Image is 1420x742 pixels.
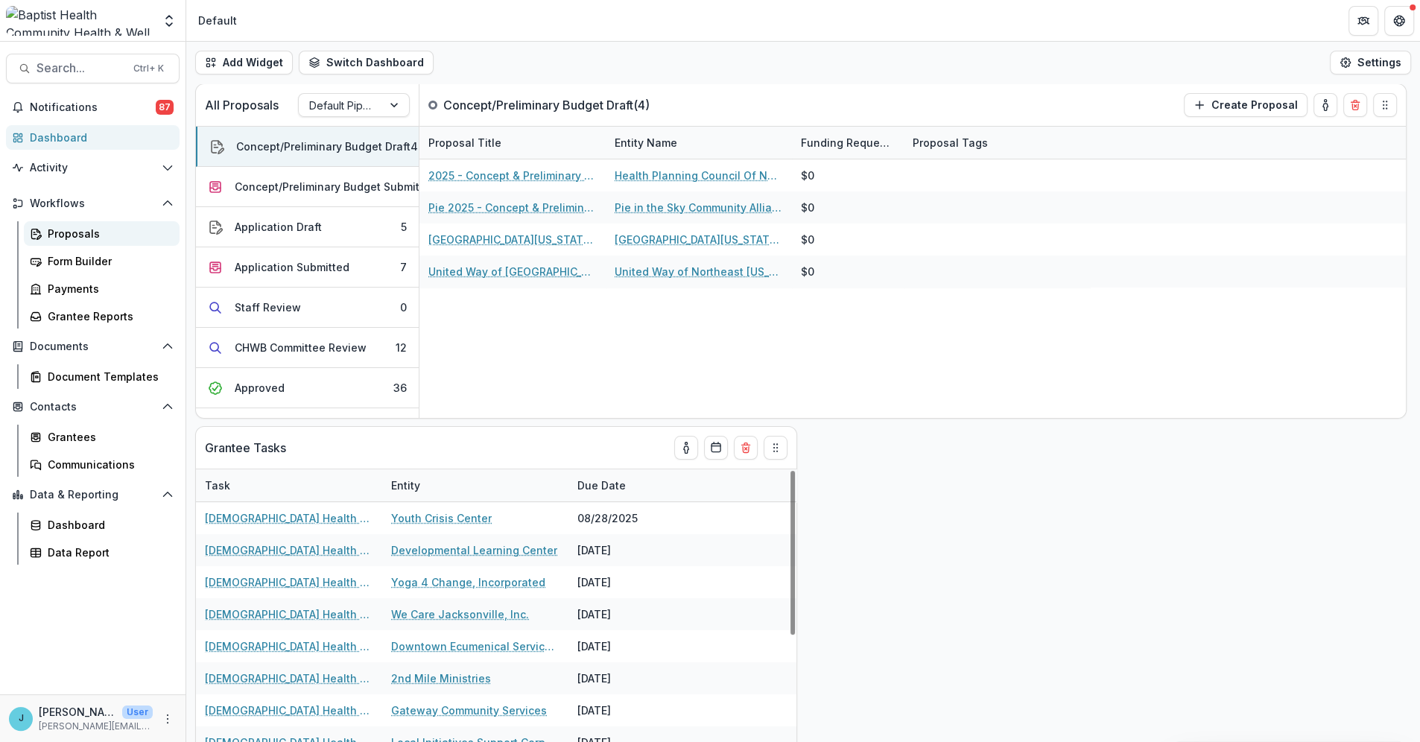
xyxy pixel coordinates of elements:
[130,60,167,77] div: Ctrl + K
[205,574,373,590] a: [DEMOGRAPHIC_DATA] Health Strategic Investment Impact Report 2
[904,127,1090,159] div: Proposal Tags
[48,226,168,241] div: Proposals
[205,510,373,526] a: [DEMOGRAPHIC_DATA] Health Strategic Investment Impact Report 2
[568,534,680,566] div: [DATE]
[48,308,168,324] div: Grantee Reports
[396,340,407,355] div: 12
[205,542,373,558] a: [DEMOGRAPHIC_DATA] Health Strategic Investment Impact Report
[196,368,419,408] button: Approved36
[299,51,434,74] button: Switch Dashboard
[205,670,373,686] a: [DEMOGRAPHIC_DATA] Health Strategic Investment Impact Report 2
[801,232,814,247] div: $0
[48,517,168,533] div: Dashboard
[382,469,568,501] div: Entity
[30,197,156,210] span: Workflows
[391,703,547,718] a: Gateway Community Services
[1348,6,1378,36] button: Partners
[568,598,680,630] div: [DATE]
[48,545,168,560] div: Data Report
[400,259,407,275] div: 7
[400,299,407,315] div: 0
[6,95,180,119] button: Notifications87
[568,469,680,501] div: Due Date
[419,127,606,159] div: Proposal Title
[6,156,180,180] button: Open Activity
[30,130,168,145] div: Dashboard
[428,264,597,279] a: United Way of [GEOGRAPHIC_DATA][US_STATE], Inc. - 2025 - Concept & Preliminary Budget Form
[196,469,382,501] div: Task
[19,714,24,723] div: Jennifer
[428,200,597,215] a: Pie 2025 - Concept & Preliminary Budget Form
[615,200,783,215] a: Pie in the Sky Community Alliance
[192,10,243,31] nav: breadcrumb
[1313,93,1337,117] button: toggle-assigned-to-me
[24,452,180,477] a: Communications
[801,200,814,215] div: $0
[196,207,419,247] button: Application Draft5
[48,253,168,269] div: Form Builder
[428,168,597,183] a: 2025 - Concept & Preliminary Budget Form
[443,96,650,114] p: Concept/Preliminary Budget Draft ( 4 )
[48,369,168,384] div: Document Templates
[792,127,904,159] div: Funding Requested
[615,264,783,279] a: United Way of Northeast [US_STATE], Inc.
[568,662,680,694] div: [DATE]
[1343,93,1367,117] button: Delete card
[159,6,180,36] button: Open entity switcher
[801,264,814,279] div: $0
[1184,93,1308,117] button: Create Proposal
[568,478,635,493] div: Due Date
[6,334,180,358] button: Open Documents
[1330,51,1411,74] button: Settings
[195,51,293,74] button: Add Widget
[6,54,180,83] button: Search...
[198,13,237,28] div: Default
[764,436,787,460] button: Drag
[24,513,180,537] a: Dashboard
[568,630,680,662] div: [DATE]
[37,61,124,75] span: Search...
[196,247,419,288] button: Application Submitted7
[196,328,419,368] button: CHWB Committee Review12
[236,139,411,154] div: Concept/Preliminary Budget Draft
[205,703,373,718] a: [DEMOGRAPHIC_DATA] Health Strategic Investment Impact Report 2
[391,542,557,558] a: Developmental Learning Center
[606,127,792,159] div: Entity Name
[235,380,285,396] div: Approved
[792,135,904,150] div: Funding Requested
[6,125,180,150] a: Dashboard
[391,510,492,526] a: Youth Crisis Center
[48,457,168,472] div: Communications
[391,574,545,590] a: Yoga 4 Change, Incorporated
[801,168,814,183] div: $0
[606,135,686,150] div: Entity Name
[24,249,180,273] a: Form Builder
[24,364,180,389] a: Document Templates
[30,340,156,353] span: Documents
[30,489,156,501] span: Data & Reporting
[734,436,758,460] button: Delete card
[235,259,349,275] div: Application Submitted
[39,720,153,733] p: [PERSON_NAME][EMAIL_ADDRESS][PERSON_NAME][DOMAIN_NAME]
[411,139,418,154] div: 4
[24,276,180,301] a: Payments
[391,638,560,654] a: Downtown Ecumenical Services Council - DESC
[382,478,429,493] div: Entity
[205,439,286,457] p: Grantee Tasks
[196,127,419,167] button: Concept/Preliminary Budget Draft4
[159,710,177,728] button: More
[568,694,680,726] div: [DATE]
[30,101,156,114] span: Notifications
[391,606,529,622] a: We Care Jacksonville, Inc.
[196,478,239,493] div: Task
[615,232,783,247] a: [GEOGRAPHIC_DATA][US_STATE], Dept. of Health Disparities
[6,395,180,419] button: Open Contacts
[235,219,322,235] div: Application Draft
[24,540,180,565] a: Data Report
[205,96,279,114] p: All Proposals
